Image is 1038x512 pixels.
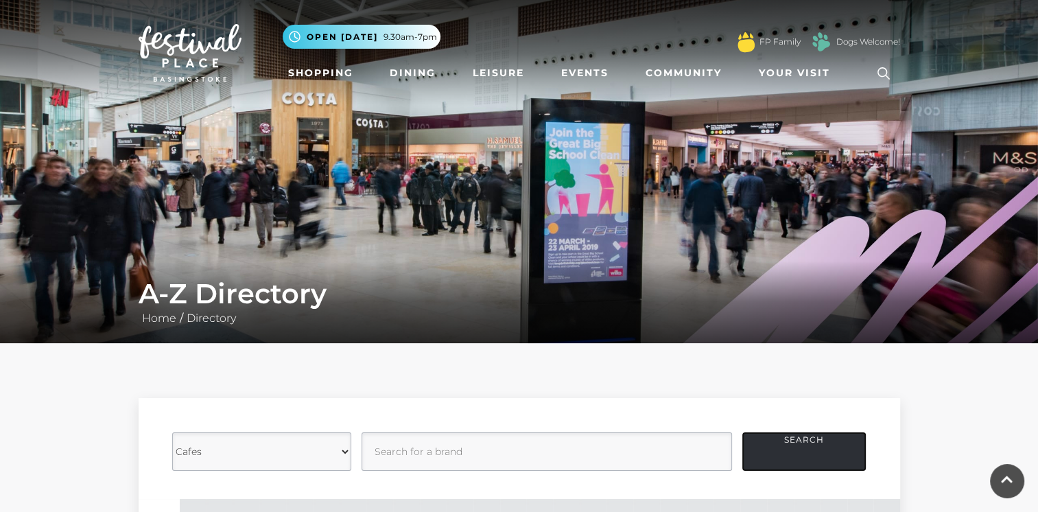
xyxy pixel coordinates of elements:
a: Events [556,60,614,86]
button: Search [742,432,866,471]
a: Community [640,60,727,86]
div: / [128,277,910,327]
a: Your Visit [753,60,842,86]
button: Open [DATE] 9.30am-7pm [283,25,440,49]
a: Shopping [283,60,359,86]
span: 9.30am-7pm [384,31,437,43]
a: Dogs Welcome! [836,36,900,48]
h1: A-Z Directory [139,277,900,310]
a: Directory [183,312,239,325]
a: Dining [384,60,441,86]
a: Home [139,312,180,325]
input: Search for a brand [362,432,732,471]
img: Festival Place Logo [139,24,241,82]
a: FP Family [759,36,801,48]
span: Open [DATE] [307,31,378,43]
span: Your Visit [759,66,830,80]
a: Leisure [467,60,530,86]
